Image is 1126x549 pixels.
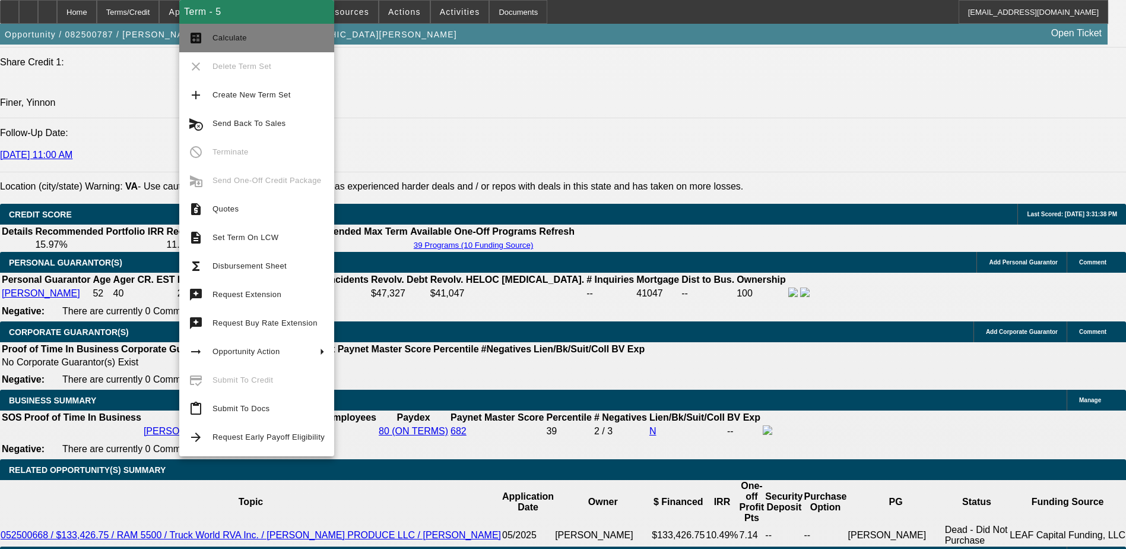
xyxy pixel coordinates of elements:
[293,226,408,238] th: Recommended Max Term
[371,274,428,285] b: Revolv. Debt
[314,1,378,23] button: Resources
[2,374,45,384] b: Negative:
[166,226,291,238] th: Recommended One Off IRR
[594,426,647,437] div: 2 / 3
[681,287,735,300] td: --
[379,1,430,23] button: Actions
[62,306,314,316] span: There are currently 0 Comments entered on this opportunity
[212,347,280,356] span: Opportunity Action
[125,181,138,191] b: VA
[212,433,325,441] span: Request Early Payoff Eligibility
[24,412,142,424] th: Proof of Time In Business
[2,306,45,316] b: Negative:
[293,239,408,251] td: 25
[739,480,765,524] th: One-off Profit Pts
[212,290,281,299] span: Request Extension
[189,31,203,45] mat-icon: calculate
[177,274,264,285] b: Home Owner Since
[212,318,318,327] span: Request Buy Rate Extension
[611,344,645,354] b: BV Exp
[62,444,314,454] span: There are currently 0 Comments entered on this opportunity
[370,287,429,300] td: $47,327
[1,530,501,540] a: 052500668 / $133,426.75 / RAM 5500 / Truck World RVA Inc. / [PERSON_NAME] PRODUCE LLC / [PERSON_N...
[338,344,431,354] b: Paynet Master Score
[212,33,247,42] span: Calculate
[1,343,119,355] th: Proof of Time In Business
[739,524,765,547] td: 7.14
[989,259,1058,266] span: Add Personal Guarantor
[431,1,489,23] button: Activities
[92,287,111,300] td: 52
[1079,397,1101,403] span: Manage
[2,288,80,298] a: [PERSON_NAME]
[649,412,725,422] b: Lien/Bk/Suit/Coll
[189,316,203,330] mat-icon: try
[803,524,847,547] td: --
[9,258,122,267] span: PERSONAL GUARANTOR(S)
[34,239,164,251] td: 15.97%
[681,274,734,285] b: Dist to Bus.
[410,226,538,238] th: Available One-Off Programs
[93,274,110,285] b: Age
[430,274,585,285] b: Revolv. HELOC [MEDICAL_DATA].
[318,412,376,422] b: # Employees
[538,226,575,238] th: Refresh
[727,425,761,438] td: --
[189,259,203,273] mat-icon: functions
[1009,480,1126,524] th: Funding Source
[121,344,215,354] b: Corporate Guarantor
[5,30,457,39] span: Opportunity / 082500787 / [PERSON_NAME] PRODUCE LLC / [GEOGRAPHIC_DATA][PERSON_NAME]
[736,287,786,300] td: 100
[34,226,164,238] th: Recommended Portfolio IRR
[113,274,175,285] b: Ager CR. EST
[189,202,203,216] mat-icon: request_quote
[397,412,430,422] b: Paydex
[848,524,944,547] td: [PERSON_NAME]
[323,7,369,17] span: Resources
[636,287,680,300] td: 41047
[169,7,217,17] span: Application
[9,327,129,337] span: CORPORATE GUARANTOR(S)
[803,480,847,524] th: Purchase Option
[481,344,532,354] b: #Negatives
[189,288,203,302] mat-icon: try
[388,7,421,17] span: Actions
[1,412,23,424] th: SOS
[651,524,705,547] td: $133,426.75
[189,345,203,359] mat-icon: arrow_right_alt
[410,240,537,250] button: 39 Programs (10 Funding Source)
[144,426,292,436] a: [PERSON_NAME] PRODUCE LLC
[502,524,554,547] td: 05/2025
[189,430,203,444] mat-icon: arrow_forward
[546,426,591,437] div: 39
[189,231,203,245] mat-icon: description
[586,287,635,300] td: --
[800,288,810,297] img: linkedin-icon.png
[737,274,786,285] b: Ownership
[2,274,90,285] b: Personal Guarantor
[944,524,1010,547] td: Dead - Did Not Purchase
[554,524,651,547] td: [PERSON_NAME]
[788,288,798,297] img: facebook-icon.png
[440,7,480,17] span: Activities
[212,90,291,99] span: Create New Term Set
[586,274,634,285] b: # Inquiries
[327,274,369,285] b: Incidents
[1009,524,1126,547] td: LEAF Capital Funding, LLC
[189,88,203,102] mat-icon: add
[651,480,705,524] th: $ Financed
[189,402,203,416] mat-icon: content_paste
[302,344,335,354] b: Paydex
[1079,329,1106,335] span: Comment
[986,329,1058,335] span: Add Corporate Guarantor
[705,524,738,547] td: 10.49%
[594,412,647,422] b: # Negatives
[2,444,45,454] b: Negative:
[430,287,585,300] td: $41,047
[433,344,478,354] b: Percentile
[1046,23,1106,43] a: Open Ticket
[727,412,760,422] b: BV Exp
[212,261,287,270] span: Disbursement Sheet
[554,480,651,524] th: Owner
[113,287,176,300] td: 40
